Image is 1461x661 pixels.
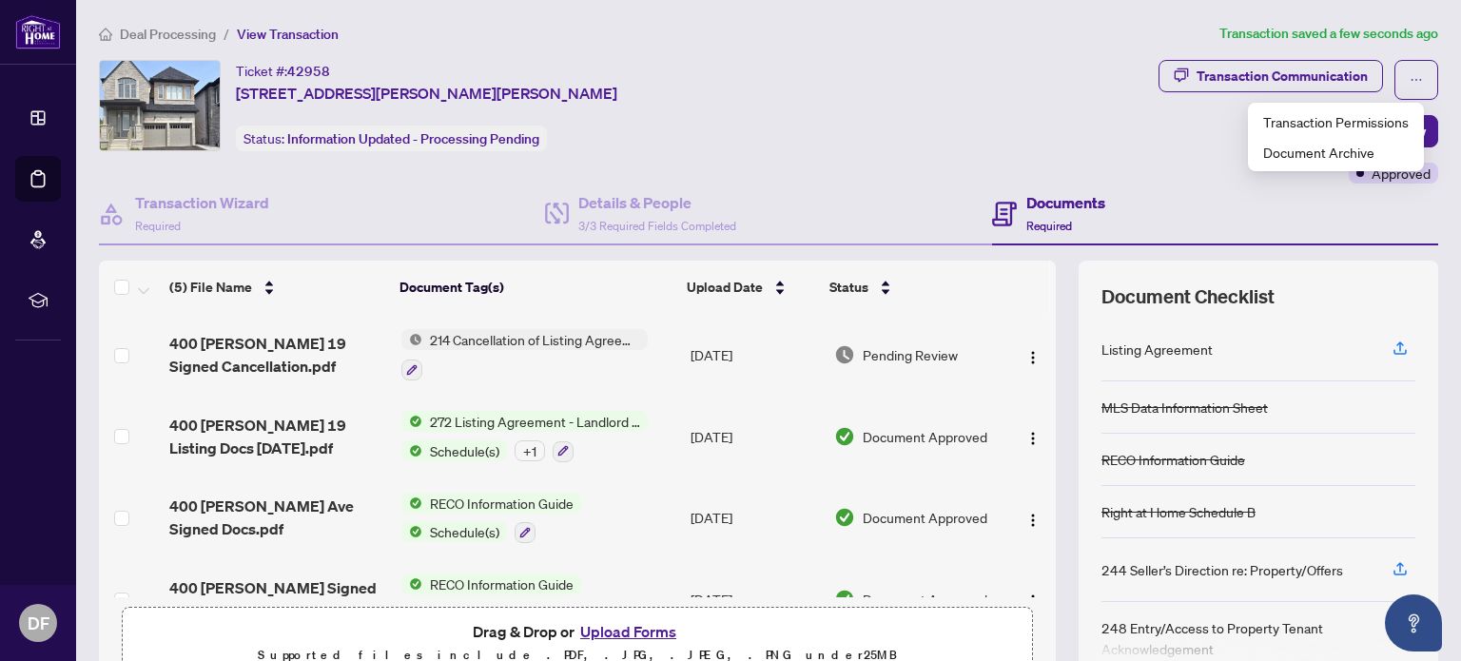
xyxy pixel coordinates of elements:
[1385,594,1442,651] button: Open asap
[135,191,269,214] h4: Transaction Wizard
[1025,350,1041,365] img: Logo
[401,521,422,542] img: Status Icon
[1025,513,1041,528] img: Logo
[683,396,827,477] td: [DATE]
[1197,61,1368,91] div: Transaction Communication
[1219,23,1438,45] article: Transaction saved a few seconds ago
[834,426,855,447] img: Document Status
[1018,584,1048,614] button: Logo
[401,440,422,461] img: Status Icon
[1410,73,1423,87] span: ellipsis
[401,411,648,462] button: Status Icon272 Listing Agreement - Landlord Designated Representation Agreement Authority to Offe...
[224,23,229,45] li: /
[28,610,49,636] span: DF
[401,574,422,594] img: Status Icon
[237,26,339,43] span: View Transaction
[834,507,855,528] img: Document Status
[863,344,958,365] span: Pending Review
[236,60,330,82] div: Ticket #:
[401,329,422,350] img: Status Icon
[287,130,539,147] span: Information Updated - Processing Pending
[1263,142,1409,163] span: Document Archive
[822,261,1000,314] th: Status
[392,261,680,314] th: Document Tag(s)
[401,329,648,380] button: Status Icon214 Cancellation of Listing Agreement - Authority to Offer for Lease
[829,277,868,298] span: Status
[169,332,385,378] span: 400 [PERSON_NAME] 19 Signed Cancellation.pdf
[99,28,112,41] span: home
[169,495,385,540] span: 400 [PERSON_NAME] Ave Signed Docs.pdf
[1101,501,1256,522] div: Right at Home Schedule B
[1026,219,1072,233] span: Required
[422,574,581,594] span: RECO Information Guide
[1025,431,1041,446] img: Logo
[1159,60,1383,92] button: Transaction Communication
[1101,283,1275,310] span: Document Checklist
[401,493,581,544] button: Status IconRECO Information GuideStatus IconSchedule(s)
[162,261,392,314] th: (5) File Name
[1101,559,1343,580] div: 244 Seller’s Direction re: Property/Offers
[422,440,507,461] span: Schedule(s)
[683,477,827,559] td: [DATE]
[422,493,581,514] span: RECO Information Guide
[683,558,827,640] td: [DATE]
[578,219,736,233] span: 3/3 Required Fields Completed
[578,191,736,214] h4: Details & People
[169,414,385,459] span: 400 [PERSON_NAME] 19 Listing Docs [DATE].pdf
[863,589,987,610] span: Document Approved
[473,619,682,644] span: Drag & Drop or
[575,619,682,644] button: Upload Forms
[515,440,545,461] div: + 1
[169,576,385,622] span: 400 [PERSON_NAME] Signed RECO Guide.pdf
[683,314,827,396] td: [DATE]
[687,277,763,298] span: Upload Date
[1026,191,1105,214] h4: Documents
[1263,111,1409,132] span: Transaction Permissions
[236,82,617,105] span: [STREET_ADDRESS][PERSON_NAME][PERSON_NAME]
[135,219,181,233] span: Required
[834,344,855,365] img: Document Status
[1025,593,1041,609] img: Logo
[236,126,547,151] div: Status:
[422,521,507,542] span: Schedule(s)
[401,574,581,625] button: Status IconRECO Information Guide
[1101,617,1370,659] div: 248 Entry/Access to Property Tenant Acknowledgement
[287,63,330,80] span: 42958
[834,589,855,610] img: Document Status
[1101,339,1213,360] div: Listing Agreement
[679,261,821,314] th: Upload Date
[169,277,252,298] span: (5) File Name
[422,329,648,350] span: 214 Cancellation of Listing Agreement - Authority to Offer for Lease
[401,493,422,514] img: Status Icon
[1018,502,1048,533] button: Logo
[863,507,987,528] span: Document Approved
[863,426,987,447] span: Document Approved
[401,411,422,432] img: Status Icon
[1018,340,1048,370] button: Logo
[15,14,61,49] img: logo
[100,61,220,150] img: IMG-E12271146_1.jpg
[1101,449,1245,470] div: RECO Information Guide
[120,26,216,43] span: Deal Processing
[1018,421,1048,452] button: Logo
[422,411,648,432] span: 272 Listing Agreement - Landlord Designated Representation Agreement Authority to Offer for Lease
[1372,163,1431,184] span: Approved
[1101,397,1268,418] div: MLS Data Information Sheet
